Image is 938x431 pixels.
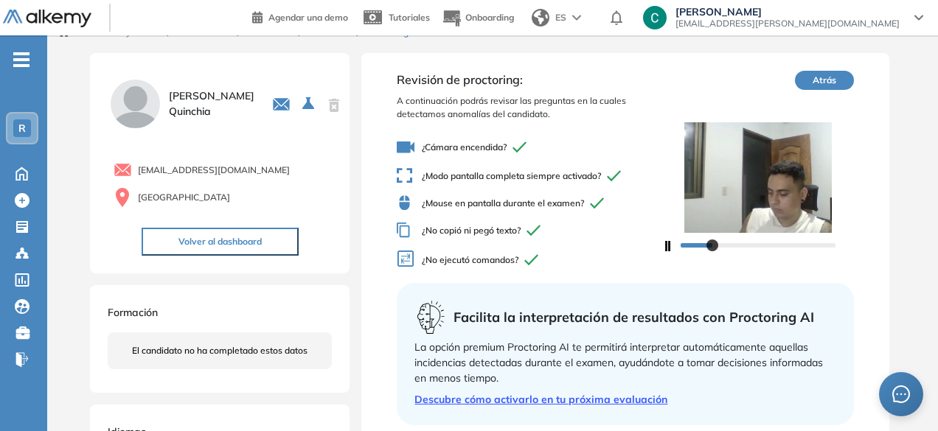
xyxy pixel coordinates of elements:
[397,139,661,156] span: ¿Cámara encendida?
[414,392,835,407] a: Descubre cómo activarlo en tu próxima evaluación
[169,88,254,119] span: [PERSON_NAME] Quinchia
[572,15,581,21] img: arrow
[892,385,910,403] span: message
[138,191,230,204] span: [GEOGRAPHIC_DATA]
[138,164,290,177] span: [EMAIL_ADDRESS][DOMAIN_NAME]
[18,122,26,134] span: R
[675,6,900,18] span: [PERSON_NAME]
[465,12,514,23] span: Onboarding
[108,306,158,319] span: Formación
[397,250,661,271] span: ¿No ejecutó comandos?
[268,12,348,23] span: Agendar una demo
[397,71,661,88] span: Revisión de proctoring:
[142,228,299,256] button: Volver al dashboard
[675,18,900,29] span: [EMAIL_ADDRESS][PERSON_NAME][DOMAIN_NAME]
[397,222,661,238] span: ¿No copió ni pegó texto?
[532,9,549,27] img: world
[389,12,430,23] span: Tutoriales
[397,195,661,211] span: ¿Mouse en pantalla durante el examen?
[397,94,661,121] span: A continuación podrás revisar las preguntas en la cuales detectamos anomalías del candidato.
[108,77,162,131] img: PROFILE_MENU_LOGO_USER
[795,71,854,90] button: Atrás
[3,10,91,28] img: Logo
[296,91,323,117] button: Seleccione la evaluación activa
[454,307,814,327] span: Facilita la interpretación de resultados con Proctoring AI
[397,168,661,183] span: ¿Modo pantalla completa siempre activado?
[414,340,835,386] div: La opción premium Proctoring AI te permitirá interpretar automáticamente aquellas incidencias det...
[252,7,348,25] a: Agendar una demo
[132,344,308,357] span: El candidato no ha completado estos datos
[13,58,29,61] i: -
[442,2,514,34] button: Onboarding
[555,11,566,24] span: ES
